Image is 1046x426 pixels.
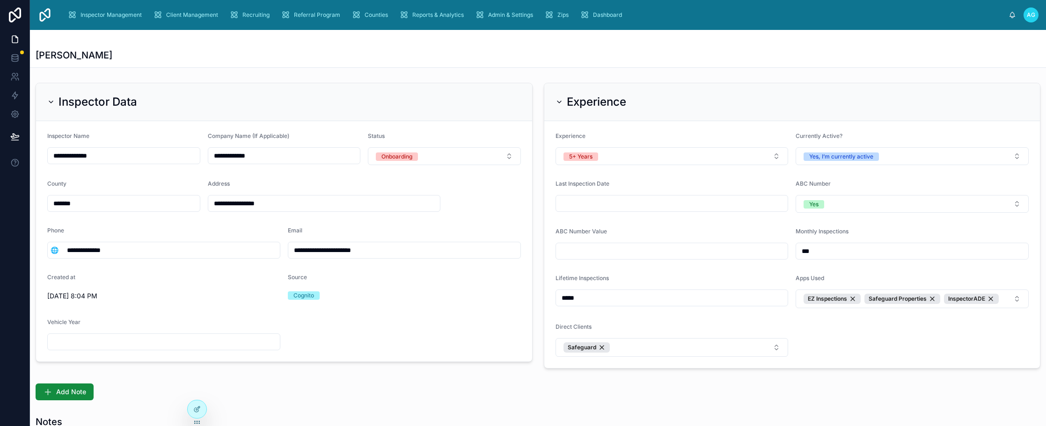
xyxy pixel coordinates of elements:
span: Add Note [56,387,86,397]
button: Unselect 42 [864,294,940,304]
div: 5+ Years [569,152,592,161]
div: Cognito [293,291,314,300]
img: App logo [37,7,52,22]
a: Referral Program [278,7,347,23]
span: EZ Inspections [808,295,847,303]
a: Recruiting [227,7,276,23]
span: Apps Used [796,274,824,282]
button: Select Button [796,289,1029,308]
span: Dashboard [593,11,622,19]
span: Inspector Name [47,132,89,139]
span: Vehicle Year [47,318,80,325]
span: County [47,180,66,187]
div: scrollable content [60,5,1009,25]
span: Created at [47,274,75,281]
a: Zips [541,7,575,23]
h2: Experience [567,94,626,109]
span: Last Inspection Date [556,180,609,187]
span: 🌐 [51,245,59,255]
button: Unselect 32 [563,342,610,353]
span: Status [368,132,385,139]
span: Lifetime Inspections [556,274,609,282]
span: Safeguard Properties [869,295,927,303]
span: Recruiting [242,11,270,19]
span: Phone [47,227,64,234]
span: Inspector Management [80,11,142,19]
a: Admin & Settings [472,7,540,23]
button: Unselect 4 [804,294,861,304]
span: AG [1027,11,1035,19]
span: Source [288,274,307,281]
a: Counties [349,7,395,23]
a: Inspector Management [65,7,148,23]
span: Direct Clients [556,323,592,330]
span: Address [208,180,230,187]
button: Select Button [556,338,789,357]
button: Unselect 3 [944,294,999,304]
a: Dashboard [577,7,629,23]
span: Email [288,227,302,234]
button: Select Button [796,147,1029,165]
button: Select Button [48,242,61,259]
span: Monthly Inspections [796,228,849,235]
span: Reports & Analytics [412,11,464,19]
span: [DATE] 8:04 PM [47,291,280,301]
button: Select Button [368,147,521,165]
div: Onboarding [381,152,412,161]
h1: [PERSON_NAME] [36,49,112,62]
span: Admin & Settings [488,11,533,19]
button: Add Note [36,383,94,400]
span: Company Name (If Applicable) [208,132,289,139]
span: Client Management [166,11,218,19]
span: Currently Active? [796,132,842,139]
span: Referral Program [294,11,340,19]
a: Client Management [150,7,225,23]
span: Experience [556,132,585,139]
div: Yes, I’m currently active [809,152,873,161]
span: ABC Number [796,180,831,187]
span: Zips [557,11,569,19]
h2: Inspector Data [59,94,137,109]
a: Reports & Analytics [396,7,470,23]
span: ABC Number Value [556,228,607,235]
span: InspectorADE [948,295,985,303]
span: Safeguard [568,344,596,351]
button: Select Button [796,195,1029,213]
button: Select Button [556,147,789,165]
div: Yes [809,200,819,209]
span: Counties [365,11,388,19]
